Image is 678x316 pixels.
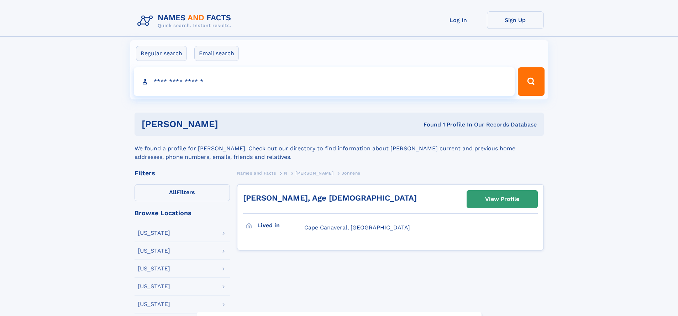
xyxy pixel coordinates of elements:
span: N [284,171,288,176]
div: We found a profile for [PERSON_NAME]. Check out our directory to find information about [PERSON_N... [135,136,544,161]
a: Log In [430,11,487,29]
a: N [284,169,288,177]
h3: Lived in [257,219,304,232]
span: Jonnene [342,171,361,176]
div: Browse Locations [135,210,230,216]
label: Regular search [136,46,187,61]
input: search input [134,67,515,96]
a: Names and Facts [237,169,276,177]
label: Email search [194,46,239,61]
span: All [169,189,177,196]
div: [US_STATE] [138,284,170,289]
div: [US_STATE] [138,248,170,254]
a: View Profile [467,191,537,208]
div: [US_STATE] [138,230,170,236]
a: [PERSON_NAME] [295,169,333,177]
span: Cape Canaveral, [GEOGRAPHIC_DATA] [304,224,410,231]
div: Filters [135,170,230,176]
div: Found 1 Profile In Our Records Database [321,121,537,129]
div: [US_STATE] [138,301,170,307]
label: Filters [135,184,230,201]
h1: [PERSON_NAME] [142,120,321,129]
span: [PERSON_NAME] [295,171,333,176]
button: Search Button [518,67,544,96]
a: Sign Up [487,11,544,29]
div: [US_STATE] [138,266,170,271]
div: View Profile [485,191,519,207]
a: [PERSON_NAME], Age [DEMOGRAPHIC_DATA] [243,193,417,202]
img: Logo Names and Facts [135,11,237,31]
